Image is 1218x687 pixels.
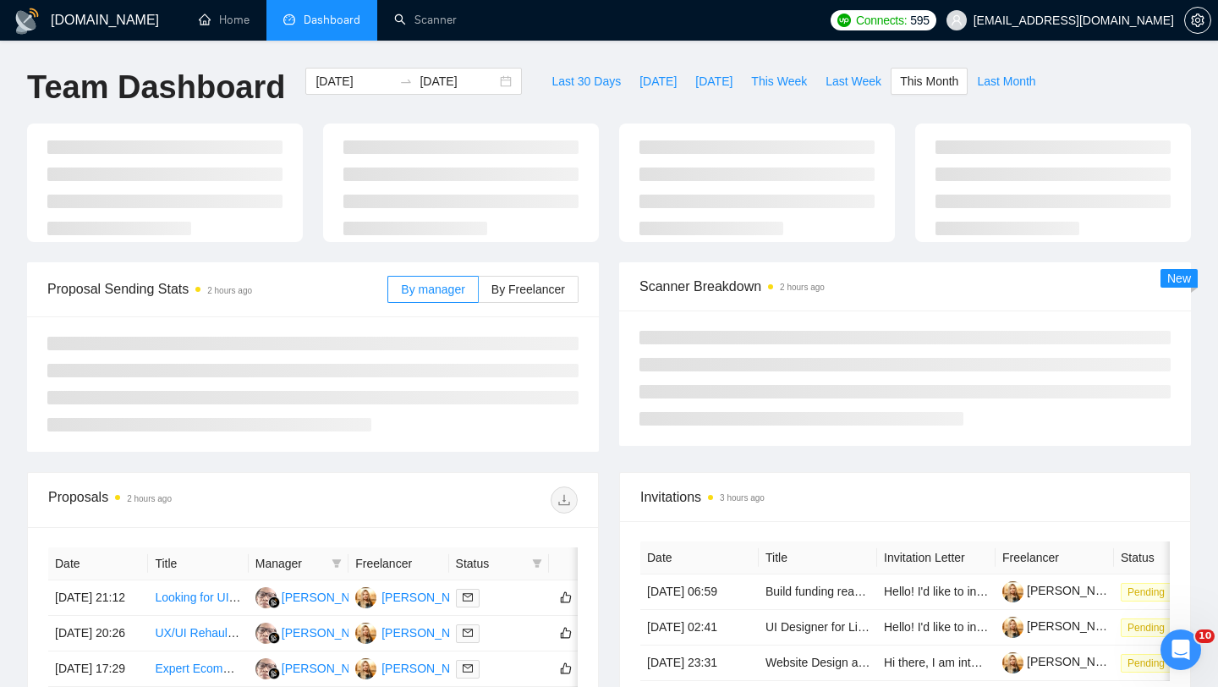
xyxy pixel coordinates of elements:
[639,72,677,91] span: [DATE]
[1121,654,1171,673] span: Pending
[816,68,891,95] button: Last Week
[968,68,1045,95] button: Last Month
[1121,620,1178,634] a: Pending
[1121,656,1178,669] a: Pending
[1121,583,1171,602] span: Pending
[155,626,418,640] a: UX/UI Rehaul for a grant application prep platform
[48,651,148,687] td: [DATE] 17:29
[695,72,732,91] span: [DATE]
[249,547,348,580] th: Manager
[155,662,504,675] a: Expert Ecommerce Website Designer proficient in Figma/Illustrator
[268,596,280,608] img: gigradar-bm.png
[856,11,907,30] span: Connects:
[900,72,958,91] span: This Month
[1002,584,1124,597] a: [PERSON_NAME]
[977,72,1035,91] span: Last Month
[27,68,285,107] h1: Team Dashboard
[751,72,807,91] span: This Week
[1002,619,1124,633] a: [PERSON_NAME]
[255,661,379,674] a: HH[PERSON_NAME]
[1185,14,1210,27] span: setting
[148,651,248,687] td: Expert Ecommerce Website Designer proficient in Figma/Illustrator
[148,580,248,616] td: Looking for UI/UX designer for responsive website design
[255,554,325,573] span: Manager
[268,632,280,644] img: gigradar-bm.png
[542,68,630,95] button: Last 30 Days
[304,13,360,27] span: Dashboard
[639,276,1171,297] span: Scanner Breakdown
[765,585,1040,598] a: Build funding ready Figma prototype -UX/UI Mapped
[1184,14,1211,27] a: setting
[996,541,1114,574] th: Freelancer
[381,659,479,678] div: [PERSON_NAME]
[556,623,576,643] button: like
[1002,652,1023,673] img: c1VvKIttGVViXNJL2ESZaUf3zaf4LsFQKa-J0jOo-moCuMrl1Xwh1qxgsHaISjvPQe
[630,68,686,95] button: [DATE]
[48,616,148,651] td: [DATE] 20:26
[780,283,825,292] time: 2 hours ago
[951,14,963,26] span: user
[765,656,944,669] a: Website Design and Development
[48,486,313,514] div: Proposals
[720,493,765,503] time: 3 hours ago
[1121,585,1178,598] a: Pending
[686,68,742,95] button: [DATE]
[463,628,473,638] span: mail
[282,659,379,678] div: [PERSON_NAME]
[532,558,542,569] span: filter
[14,8,41,35] img: logo
[47,278,387,300] span: Proposal Sending Stats
[560,626,572,640] span: like
[759,610,877,646] td: UI Designer for Light UI Cleanup
[255,658,277,679] img: HH
[282,624,379,642] div: [PERSON_NAME]
[463,592,473,602] span: mail
[328,551,345,576] span: filter
[283,14,295,25] span: dashboard
[148,547,248,580] th: Title
[148,616,248,651] td: UX/UI Rehaul for a grant application prep platform
[759,541,877,574] th: Title
[891,68,968,95] button: This Month
[491,283,565,296] span: By Freelancer
[355,623,376,644] img: VP
[837,14,851,27] img: upwork-logo.png
[255,623,277,644] img: HH
[877,541,996,574] th: Invitation Letter
[48,547,148,580] th: Date
[529,551,546,576] span: filter
[355,625,479,639] a: VP[PERSON_NAME]
[355,590,479,603] a: VP[PERSON_NAME]
[255,625,379,639] a: HH[PERSON_NAME]
[463,663,473,673] span: mail
[401,283,464,296] span: By manager
[282,588,379,607] div: [PERSON_NAME]
[1002,581,1023,602] img: c1VvKIttGVViXNJL2ESZaUf3zaf4LsFQKa-J0jOo-moCuMrl1Xwh1qxgsHaISjvPQe
[355,587,376,608] img: VP
[355,661,479,674] a: VP[PERSON_NAME]
[551,72,621,91] span: Last 30 Days
[255,590,379,603] a: HH[PERSON_NAME]
[255,587,277,608] img: HH
[155,591,456,604] a: Looking for UI/UX designer for responsive website design
[348,547,448,580] th: Freelancer
[1184,7,1211,34] button: setting
[759,574,877,610] td: Build funding ready Figma prototype -UX/UI Mapped
[1195,629,1215,643] span: 10
[420,72,497,91] input: End date
[1167,272,1191,285] span: New
[826,72,881,91] span: Last Week
[399,74,413,88] span: swap-right
[48,580,148,616] td: [DATE] 21:12
[910,11,929,30] span: 595
[1002,655,1124,668] a: [PERSON_NAME]
[355,658,376,679] img: VP
[456,554,525,573] span: Status
[1121,618,1171,637] span: Pending
[399,74,413,88] span: to
[381,588,479,607] div: [PERSON_NAME]
[640,486,1170,508] span: Invitations
[560,591,572,604] span: like
[127,494,172,503] time: 2 hours ago
[332,558,342,569] span: filter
